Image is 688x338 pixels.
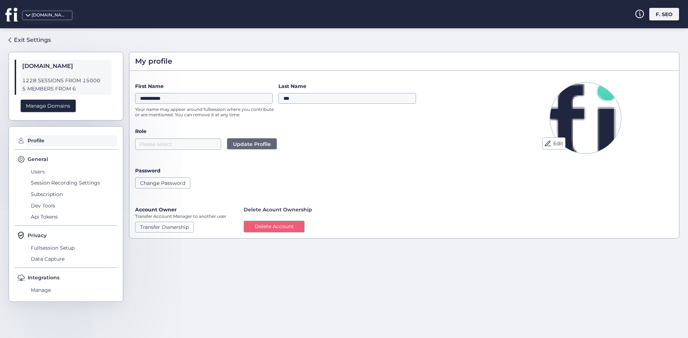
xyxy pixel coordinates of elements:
[135,214,226,219] p: Transfer Account Manager to another user
[550,82,621,154] img: Avatar Picture
[22,77,110,85] span: 1228 SESSIONS FROM 15000
[233,140,271,148] span: Update Profile
[135,107,278,117] p: Your name may appear around fullsession where you contribute or are mentioned. You can remove it ...
[135,206,177,213] label: Account Owner
[28,155,48,163] span: General
[135,177,190,188] button: Change Password
[278,82,416,90] label: Last Name
[244,206,312,214] span: Delete Acount Ownership
[29,242,117,254] span: Fullsession Setup
[135,167,161,174] label: Password
[29,166,117,177] span: Users
[28,231,47,239] span: Privacy
[26,135,117,147] span: Profile
[29,200,117,211] span: Dev Tools
[20,99,76,113] div: Manage Domains
[135,56,172,67] span: My profile
[227,138,277,150] button: Update Profile
[29,177,117,189] span: Session Recording Settings
[135,127,486,135] label: Role
[135,82,273,90] label: First Name
[29,284,117,296] span: Manage
[29,254,117,265] span: Data Capture
[649,8,679,20] div: F. SEO
[29,211,117,222] span: Api Tokens
[22,62,110,71] span: [DOMAIN_NAME]
[9,34,51,46] a: Exit Settings
[135,222,194,232] button: Transfer Ownership
[29,188,117,200] span: Subscription
[28,274,59,281] span: Integrations
[22,85,110,93] span: 5 MEMBERS FROM 6
[542,137,565,150] button: Edit
[244,221,305,233] button: Delete Account
[14,35,51,44] div: Exit Settings
[32,12,67,19] div: [DOMAIN_NAME]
